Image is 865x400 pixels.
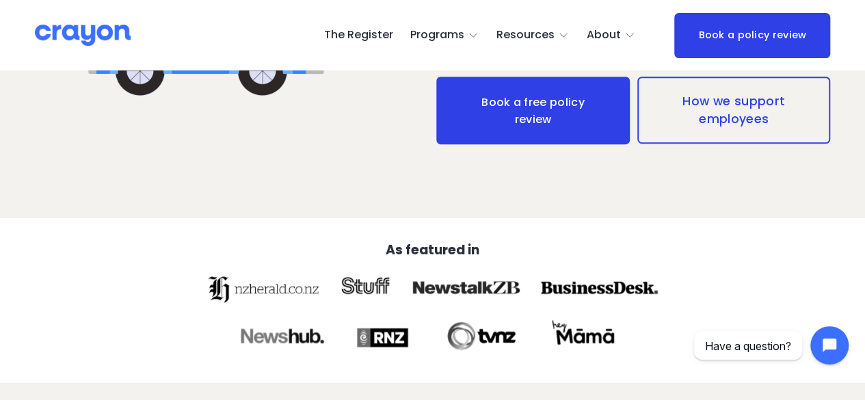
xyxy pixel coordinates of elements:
a: Book a free policy review [436,77,630,144]
a: folder dropdown [587,25,636,46]
strong: As featured in [386,241,479,259]
a: folder dropdown [410,25,479,46]
img: Crayon [35,23,131,47]
span: About [587,25,621,45]
span: Programs [410,25,464,45]
a: folder dropdown [496,25,570,46]
a: Book a policy review [674,13,830,58]
span: Resources [496,25,555,45]
a: The Register [323,25,392,46]
a: How we support employees [637,77,831,144]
